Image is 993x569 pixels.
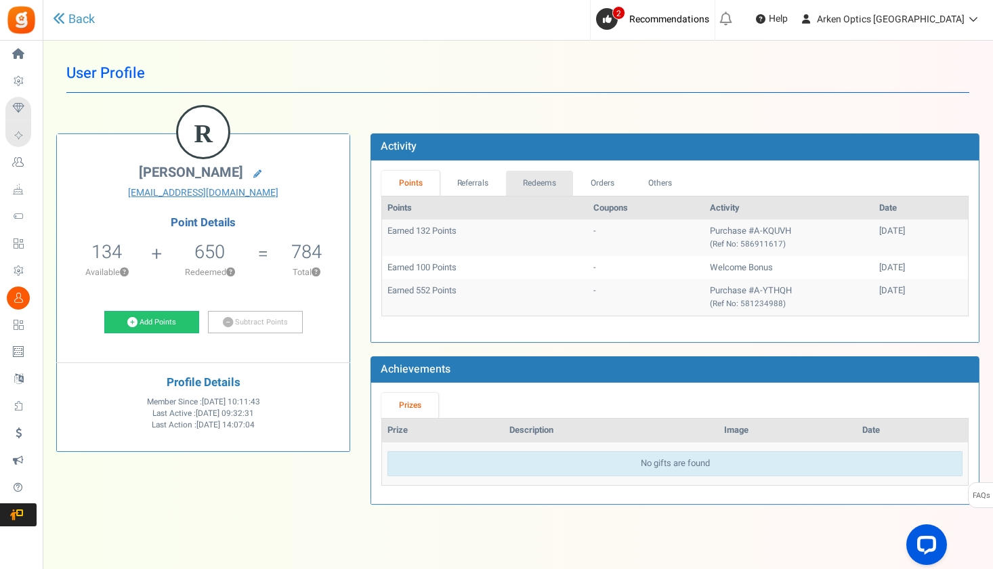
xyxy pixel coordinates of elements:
span: Member Since : [147,396,260,408]
span: Last Action : [152,419,255,431]
th: Coupons [588,196,704,220]
span: [DATE] 10:11:43 [202,396,260,408]
span: Arken Optics [GEOGRAPHIC_DATA] [817,12,965,26]
span: Help [765,12,788,26]
button: ? [226,268,235,277]
h5: 784 [291,242,322,262]
td: - [588,279,704,315]
button: ? [312,268,320,277]
p: Available [64,266,150,278]
p: Total [270,266,343,278]
th: Date [874,196,968,220]
div: [DATE] [879,225,963,238]
button: ? [120,268,129,277]
span: [DATE] 09:32:31 [196,408,254,419]
td: Welcome Bonus [704,256,874,280]
h5: 650 [194,242,225,262]
a: [EMAIL_ADDRESS][DOMAIN_NAME] [67,186,339,200]
a: Referrals [440,171,506,196]
a: Others [631,171,690,196]
span: 134 [91,238,122,266]
span: 2 [612,6,625,20]
th: Prize [382,419,504,442]
b: Achievements [381,361,450,377]
th: Description [504,419,719,442]
span: Last Active : [152,408,254,419]
figcaption: R [178,107,228,160]
a: Add Points [104,311,199,334]
b: Activity [381,138,417,154]
th: Image [719,419,856,442]
a: Subtract Points [208,311,303,334]
div: [DATE] [879,261,963,274]
small: (Ref No: 581234988) [710,298,786,310]
span: [PERSON_NAME] [139,163,243,182]
a: 2 Recommendations [596,8,715,30]
h1: User Profile [66,54,969,93]
a: Help [751,8,793,30]
a: Redeems [506,171,574,196]
a: Prizes [381,393,438,418]
td: Purchase #A-KQUVH [704,219,874,255]
td: - [588,256,704,280]
div: [DATE] [879,284,963,297]
span: [DATE] 14:07:04 [196,419,255,431]
td: Earned 132 Points [382,219,587,255]
img: Gratisfaction [6,5,37,35]
td: Purchase #A-YTHQH [704,279,874,315]
span: Recommendations [629,12,709,26]
th: Points [382,196,587,220]
span: FAQs [972,483,990,509]
p: Redeemed [163,266,256,278]
td: Earned 100 Points [382,256,587,280]
th: Activity [704,196,874,220]
h4: Point Details [57,217,350,229]
div: No gifts are found [387,451,963,476]
td: - [588,219,704,255]
a: Orders [573,171,631,196]
a: Points [381,171,440,196]
td: Earned 552 Points [382,279,587,315]
th: Date [857,419,968,442]
small: (Ref No: 586911617) [710,238,786,250]
h4: Profile Details [67,377,339,389]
